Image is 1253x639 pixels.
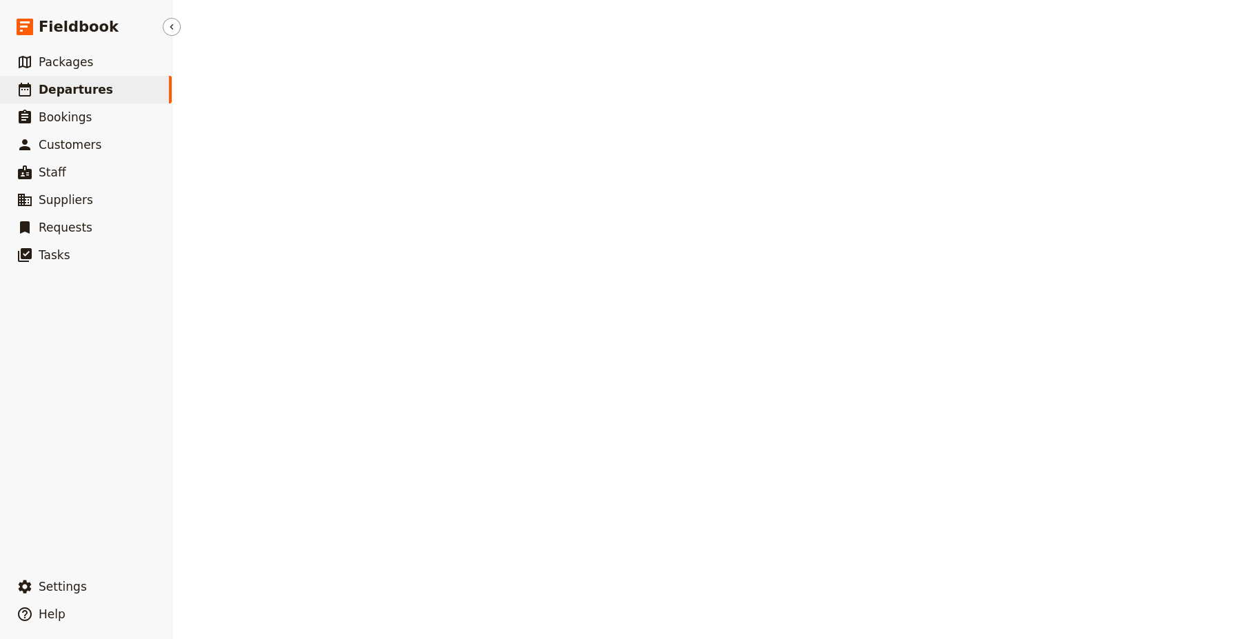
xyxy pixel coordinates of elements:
span: Staff [39,165,66,179]
span: Fieldbook [39,17,119,37]
span: Customers [39,138,101,152]
span: Help [39,607,66,621]
span: Settings [39,580,87,594]
span: Tasks [39,248,70,262]
button: Hide menu [163,18,181,36]
span: Requests [39,221,92,234]
span: Suppliers [39,193,93,207]
span: Bookings [39,110,92,124]
span: Departures [39,83,113,97]
span: Packages [39,55,93,69]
